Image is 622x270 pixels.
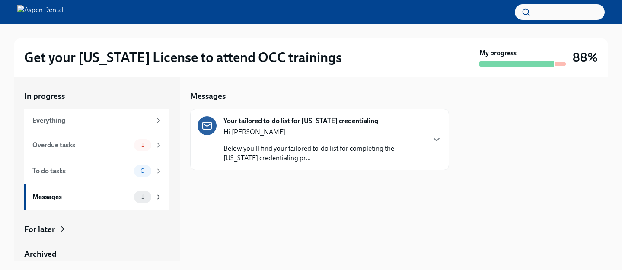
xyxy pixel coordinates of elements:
[135,168,150,174] span: 0
[190,91,226,102] h5: Messages
[32,192,131,202] div: Messages
[24,158,169,184] a: To do tasks0
[136,194,149,200] span: 1
[32,140,131,150] div: Overdue tasks
[24,248,169,260] a: Archived
[223,127,424,137] p: Hi [PERSON_NAME]
[24,91,169,102] a: In progress
[24,224,169,235] a: For later
[573,50,598,65] h3: 88%
[24,132,169,158] a: Overdue tasks1
[17,5,64,19] img: Aspen Dental
[24,224,55,235] div: For later
[24,49,342,66] h2: Get your [US_STATE] License to attend OCC trainings
[32,116,151,125] div: Everything
[24,184,169,210] a: Messages1
[223,116,378,126] strong: Your tailored to-do list for [US_STATE] credentialing
[136,142,149,148] span: 1
[32,166,131,176] div: To do tasks
[24,109,169,132] a: Everything
[479,48,517,58] strong: My progress
[223,144,424,163] p: Below you'll find your tailored to-do list for completing the [US_STATE] credentialing pr...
